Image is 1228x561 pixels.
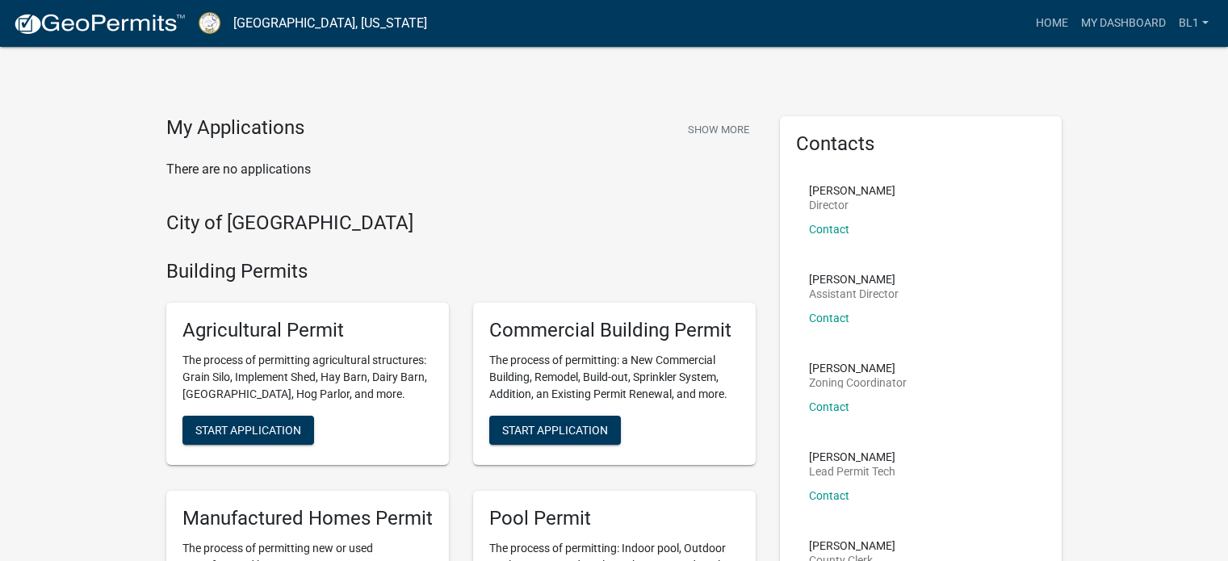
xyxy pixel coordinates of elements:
span: Start Application [502,423,608,436]
button: Start Application [182,416,314,445]
p: Assistant Director [809,288,899,299]
img: Putnam County, Georgia [199,12,220,34]
h4: My Applications [166,116,304,140]
a: Contact [809,312,849,324]
h5: Commercial Building Permit [489,319,740,342]
p: Zoning Coordinator [809,377,907,388]
p: [PERSON_NAME] [809,274,899,285]
button: Show More [681,116,756,143]
a: [GEOGRAPHIC_DATA], [US_STATE] [233,10,427,37]
a: Contact [809,223,849,236]
button: Start Application [489,416,621,445]
p: Lead Permit Tech [809,466,895,477]
h5: Manufactured Homes Permit [182,507,433,530]
h4: Building Permits [166,260,756,283]
a: Home [1029,8,1075,39]
p: [PERSON_NAME] [809,540,895,551]
a: BL1 [1172,8,1215,39]
p: The process of permitting agricultural structures: Grain Silo, Implement Shed, Hay Barn, Dairy Ba... [182,352,433,403]
a: Contact [809,400,849,413]
p: Director [809,199,895,211]
h5: Contacts [796,132,1046,156]
h5: Pool Permit [489,507,740,530]
p: [PERSON_NAME] [809,362,907,374]
p: [PERSON_NAME] [809,451,895,463]
p: [PERSON_NAME] [809,185,895,196]
h4: City of [GEOGRAPHIC_DATA] [166,211,756,235]
a: Contact [809,489,849,502]
p: There are no applications [166,160,756,179]
a: My Dashboard [1075,8,1172,39]
p: The process of permitting: a New Commercial Building, Remodel, Build-out, Sprinkler System, Addit... [489,352,740,403]
span: Start Application [195,423,301,436]
h5: Agricultural Permit [182,319,433,342]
